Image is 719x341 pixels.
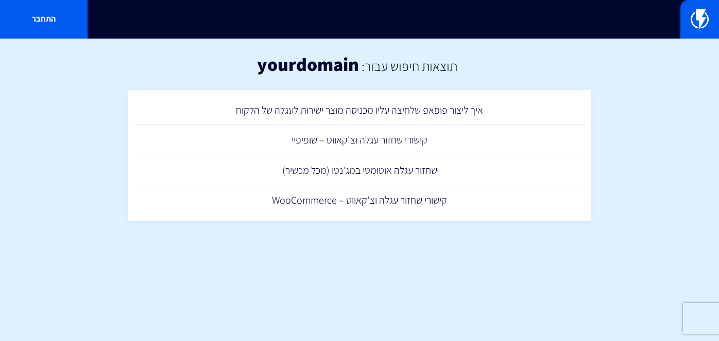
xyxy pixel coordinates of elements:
h1: yourdomain [257,54,359,75]
a: קישורי שחזור עגלה וצ'קאווט – שופיפיי [133,125,586,155]
a: איך ליצור פופאפ שלחיצה עליו מכניסה מוצר ישירות לעגלה של הלקוח [133,95,586,125]
a: קישורי שחזור עגלה וצ'קאווט – WooCommerce [133,185,586,216]
a: שחזור עגלה אוטומטי במג'נטו (מכל מכשיר) [133,155,586,186]
h2: תוצאות חיפוש עבור: [359,59,457,74]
